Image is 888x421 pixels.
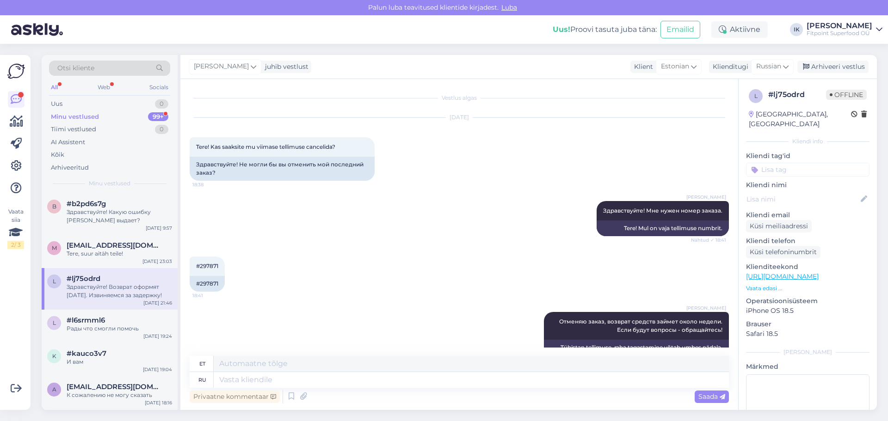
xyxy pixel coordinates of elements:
div: [DATE] 21:46 [143,299,172,306]
span: l [53,278,56,285]
div: ru [198,372,206,388]
div: Aktiivne [711,21,768,38]
div: И вам [67,358,172,366]
div: Küsi telefoninumbrit [746,246,820,258]
span: Tere! Kas saaksite mu viimase tellimuse cancelida? [196,143,335,150]
span: [PERSON_NAME] [194,61,249,72]
div: Klient [630,62,653,72]
p: Kliendi tag'id [746,151,869,161]
span: m [52,244,57,251]
b: Uus! [553,25,570,34]
span: #kauco3v7 [67,349,106,358]
span: maronkuur@gmail.com [67,241,163,250]
div: [PERSON_NAME] [746,348,869,356]
span: Russian [756,61,781,72]
div: Kõik [51,150,64,159]
div: Arhiveeritud [51,163,89,172]
div: Здравствуйте! Какую ошибку [PERSON_NAME] выдает? [67,208,172,225]
div: Здравствуйте! Не могли бы вы отменить мой последний заказ? [190,157,375,181]
p: Märkmed [746,362,869,372]
div: et [199,356,205,372]
span: Здравствуйте! Мне нужен номер заказа. [603,207,722,214]
div: Tere! Mul on vaja tellimuse numbrit. [597,220,729,236]
div: Tere, suur aitäh teile! [67,250,172,258]
span: [PERSON_NAME] [686,305,726,311]
div: Fitpoint Superfood OÜ [807,30,872,37]
input: Lisa nimi [746,194,859,204]
span: Nähtud ✓ 18:41 [691,237,726,244]
div: [DATE] 18:16 [145,399,172,406]
span: Otsi kliente [57,63,94,73]
span: l [754,92,758,99]
p: Safari 18.5 [746,329,869,339]
div: Tiimi vestlused [51,125,96,134]
div: К сожалению не могу сказать [67,391,172,399]
p: iPhone OS 18.5 [746,306,869,316]
span: 18:38 [192,181,227,188]
div: Socials [148,81,170,93]
span: Minu vestlused [89,179,130,188]
span: l [53,319,56,326]
p: Kliendi nimi [746,180,869,190]
p: Brauser [746,319,869,329]
div: Web [96,81,112,93]
img: Askly Logo [7,62,25,80]
p: Klienditeekond [746,262,869,272]
div: Klienditugi [709,62,748,72]
div: #297871 [190,276,225,292]
div: Tühistan tellimuse, raha tagastamine võtab umbes nädala. Küsimuste korral võtke minuga ühendust! [544,340,729,364]
p: Kliendi email [746,210,869,220]
span: 18:41 [192,292,227,299]
span: #b2pd6s7g [67,200,106,208]
div: Minu vestlused [51,112,99,122]
span: Saada [698,392,725,401]
div: IK [790,23,803,36]
div: Здравствуйте! Возврат оформят [DATE]. Извиняемся за задержку! [67,283,172,299]
div: juhib vestlust [261,62,308,72]
button: Emailid [660,21,700,38]
div: [DATE] 19:24 [143,333,172,340]
div: Proovi tasuta juba täna: [553,24,657,35]
span: Offline [826,90,867,100]
div: AI Assistent [51,138,85,147]
span: andrusvain@gmail.com [67,383,163,391]
div: [DATE] 19:04 [143,366,172,373]
div: [DATE] 23:03 [142,258,172,265]
span: [PERSON_NAME] [686,194,726,201]
div: [PERSON_NAME] [807,22,872,30]
div: Uus [51,99,62,109]
input: Lisa tag [746,163,869,177]
a: [PERSON_NAME]Fitpoint Superfood OÜ [807,22,882,37]
div: [GEOGRAPHIC_DATA], [GEOGRAPHIC_DATA] [749,110,851,129]
div: Privaatne kommentaar [190,390,280,403]
p: Kliendi telefon [746,236,869,246]
span: #297871 [196,262,218,269]
span: #lj75odrd [67,275,100,283]
span: k [52,353,56,360]
div: 0 [155,125,168,134]
span: Отменяю заказ, возврат средств займет около недели. Если будут вопросы - обращайтесь! [559,318,724,333]
div: All [49,81,60,93]
div: [DATE] 9:57 [146,225,172,232]
span: Luba [499,3,520,12]
div: 99+ [148,112,168,122]
span: b [52,203,56,210]
div: Arhiveeri vestlus [797,61,869,73]
span: a [52,386,56,393]
span: #l6srmml6 [67,316,105,324]
a: [URL][DOMAIN_NAME] [746,272,819,281]
div: Vaata siia [7,207,24,249]
p: Operatsioonisüsteem [746,296,869,306]
div: # lj75odrd [768,89,826,100]
div: 0 [155,99,168,109]
div: [DATE] [190,113,729,122]
div: Kliendi info [746,137,869,146]
p: Vaata edasi ... [746,284,869,293]
div: Vestlus algas [190,94,729,102]
span: Estonian [661,61,689,72]
div: Рады что смогли помочь [67,324,172,333]
div: Küsi meiliaadressi [746,220,812,232]
div: 2 / 3 [7,241,24,249]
